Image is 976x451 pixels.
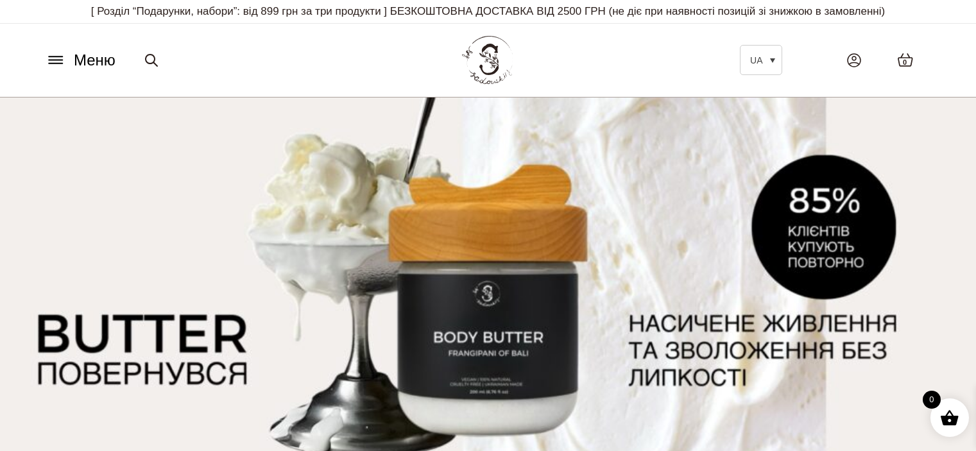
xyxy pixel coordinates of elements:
[74,49,116,72] span: Меню
[740,45,782,75] a: UA
[462,36,513,84] img: BY SADOVSKIY
[884,40,927,80] a: 0
[903,57,907,68] span: 0
[750,55,762,65] span: UA
[923,391,941,409] span: 0
[42,48,119,72] button: Меню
